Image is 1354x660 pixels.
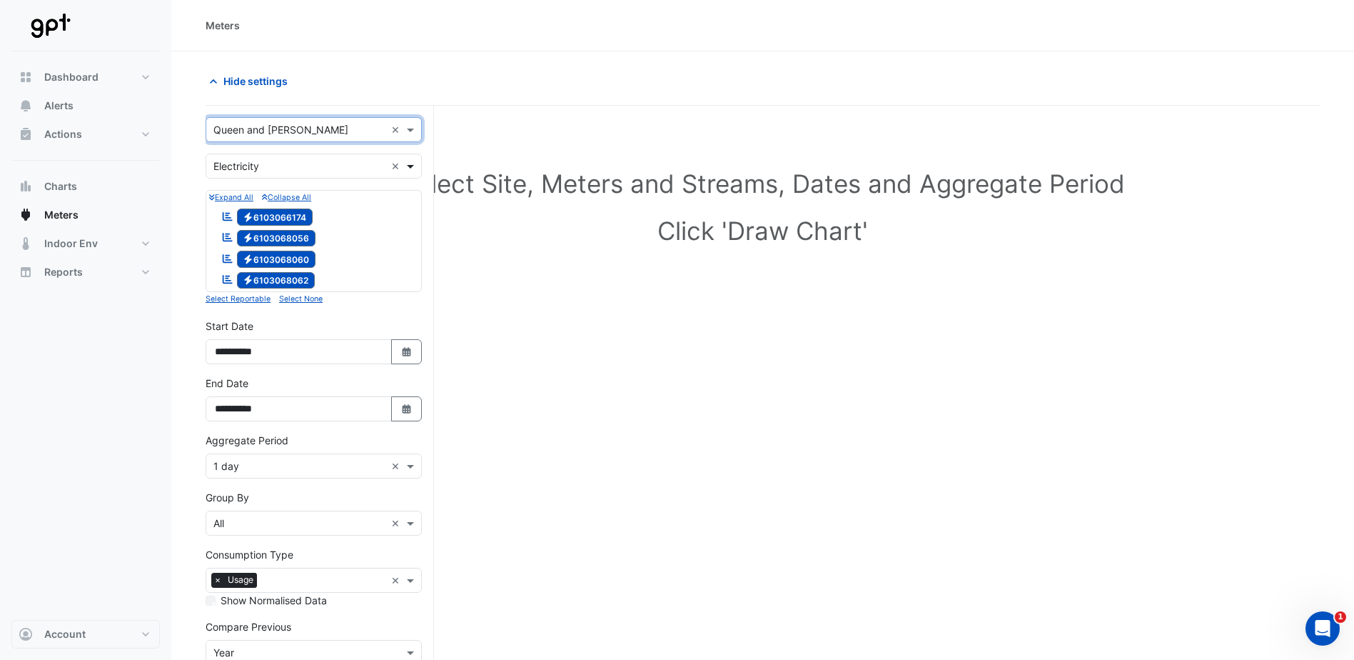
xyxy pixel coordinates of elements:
div: Meters [206,18,240,33]
fa-icon: Reportable [221,210,234,222]
label: Consumption Type [206,547,293,562]
app-icon: Alerts [19,99,33,113]
span: × [211,573,224,587]
span: 6103068056 [237,230,316,247]
button: Select None [279,292,323,305]
span: Alerts [44,99,74,113]
span: 1 [1335,611,1346,623]
small: Expand All [209,193,253,202]
fa-icon: Reportable [221,252,234,264]
span: Clear [391,159,403,174]
span: 6103068060 [237,251,316,268]
small: Select None [279,294,323,304]
app-icon: Charts [19,179,33,194]
button: Account [11,620,160,649]
button: Hide settings [206,69,297,94]
fa-icon: Electricity [243,211,253,222]
fa-icon: Reportable [221,274,234,286]
small: Select Reportable [206,294,271,304]
app-icon: Actions [19,127,33,141]
button: Meters [11,201,160,229]
span: Dashboard [44,70,98,84]
span: Usage [224,573,257,587]
button: Expand All [209,191,253,204]
button: Dashboard [11,63,160,91]
app-icon: Meters [19,208,33,222]
span: Indoor Env [44,236,98,251]
span: Clear [391,516,403,531]
small: Collapse All [262,193,311,202]
label: End Date [206,376,248,391]
button: Indoor Env [11,229,160,258]
fa-icon: Electricity [243,254,253,264]
span: Clear [391,122,403,137]
button: Charts [11,172,160,201]
iframe: Intercom live chat [1305,611,1340,646]
app-icon: Indoor Env [19,236,33,251]
span: 6103066174 [237,209,313,226]
label: Aggregate Period [206,433,288,448]
span: 6103068062 [237,272,315,289]
button: Actions [11,120,160,149]
fa-icon: Select Date [400,403,413,415]
label: Group By [206,490,249,505]
h1: Select Site, Meters and Streams, Dates and Aggregate Period [228,169,1297,199]
span: Hide settings [223,74,288,89]
span: Reports [44,265,83,279]
app-icon: Dashboard [19,70,33,84]
button: Reports [11,258,160,286]
img: Company Logo [17,11,81,40]
span: Clear [391,573,403,588]
fa-icon: Electricity [243,275,253,286]
button: Select Reportable [206,292,271,305]
span: Actions [44,127,82,141]
button: Alerts [11,91,160,120]
app-icon: Reports [19,265,33,279]
h1: Click 'Draw Chart' [228,216,1297,246]
label: Start Date [206,319,253,334]
span: Meters [44,208,79,222]
span: Clear [391,459,403,474]
label: Show Normalised Data [221,593,327,608]
span: Account [44,627,86,641]
fa-icon: Electricity [243,233,253,244]
fa-icon: Select Date [400,346,413,358]
label: Compare Previous [206,619,291,634]
span: Charts [44,179,77,194]
fa-icon: Reportable [221,231,234,244]
button: Collapse All [262,191,311,204]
